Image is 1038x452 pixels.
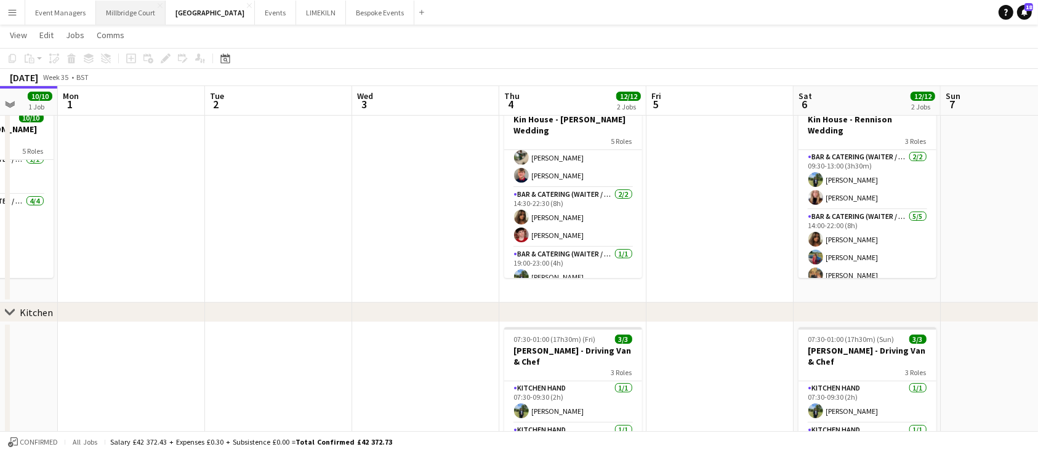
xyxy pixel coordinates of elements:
[504,90,520,101] span: Thu
[502,97,520,111] span: 4
[97,30,124,41] span: Comms
[504,96,642,278] app-job-card: 09:00-23:00 (14h)9/9Kin House - [PERSON_NAME] Wedding5 RolesBar & Catering (Waiter / waitress)4/4...
[23,146,44,156] span: 5 Roles
[514,335,596,344] span: 07:30-01:00 (17h30m) (Fri)
[28,102,52,111] div: 1 Job
[10,30,27,41] span: View
[41,73,71,82] span: Week 35
[39,30,54,41] span: Edit
[504,188,642,247] app-card-role: Bar & Catering (Waiter / waitress)2/214:30-22:30 (8h)[PERSON_NAME][PERSON_NAME]
[92,27,129,43] a: Comms
[1017,5,1032,20] a: 18
[650,97,661,111] span: 5
[504,247,642,289] app-card-role: Bar & Catering (Waiter / waitress)1/119:00-23:00 (4h)[PERSON_NAME]
[1024,3,1033,11] span: 18
[10,71,38,84] div: [DATE]
[208,97,224,111] span: 2
[799,150,936,210] app-card-role: Bar & Catering (Waiter / waitress)2/209:30-13:00 (3h30m)[PERSON_NAME][PERSON_NAME]
[25,1,96,25] button: Event Managers
[617,102,640,111] div: 2 Jobs
[616,92,641,101] span: 12/12
[799,345,936,367] h3: [PERSON_NAME] - Driving Van & Chef
[28,92,52,101] span: 10/10
[5,27,32,43] a: View
[346,1,414,25] button: Bespoke Events
[611,368,632,377] span: 3 Roles
[946,90,960,101] span: Sun
[355,97,373,111] span: 3
[34,27,58,43] a: Edit
[61,27,89,43] a: Jobs
[911,92,935,101] span: 12/12
[504,381,642,423] app-card-role: Kitchen Hand1/107:30-09:30 (2h)[PERSON_NAME]
[66,30,84,41] span: Jobs
[799,381,936,423] app-card-role: Kitchen Hand1/107:30-09:30 (2h)[PERSON_NAME]
[504,114,642,136] h3: Kin House - [PERSON_NAME] Wedding
[808,335,895,344] span: 07:30-01:00 (17h30m) (Sun)
[6,435,60,449] button: Confirmed
[911,102,935,111] div: 2 Jobs
[799,96,936,278] app-job-card: 09:30-22:30 (13h)9/9Kin House - Rennison Wedding3 RolesBar & Catering (Waiter / waitress)2/209:30...
[61,97,79,111] span: 1
[255,1,296,25] button: Events
[19,113,44,122] span: 10/10
[944,97,960,111] span: 7
[799,114,936,136] h3: Kin House - Rennison Wedding
[76,73,89,82] div: BST
[909,335,927,344] span: 3/3
[70,437,100,446] span: All jobs
[799,210,936,323] app-card-role: Bar & Catering (Waiter / waitress)5/514:00-22:00 (8h)[PERSON_NAME][PERSON_NAME][PERSON_NAME]
[615,335,632,344] span: 3/3
[797,97,812,111] span: 6
[210,90,224,101] span: Tue
[296,437,392,446] span: Total Confirmed £42 372.73
[20,306,53,319] div: Kitchen
[906,137,927,146] span: 3 Roles
[96,1,166,25] button: Millbridge Court
[357,90,373,101] span: Wed
[110,437,392,446] div: Salary £42 372.43 + Expenses £0.30 + Subsistence £0.00 =
[296,1,346,25] button: LIMEKILN
[166,1,255,25] button: [GEOGRAPHIC_DATA]
[799,90,812,101] span: Sat
[611,137,632,146] span: 5 Roles
[63,90,79,101] span: Mon
[651,90,661,101] span: Fri
[20,438,58,446] span: Confirmed
[906,368,927,377] span: 3 Roles
[504,345,642,367] h3: [PERSON_NAME] - Driving Van & Chef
